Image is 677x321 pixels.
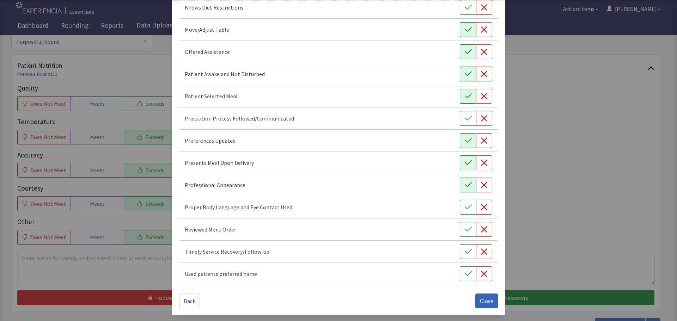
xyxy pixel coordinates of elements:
p: Proper Body Language and Eye Contact Used [185,203,292,211]
p: Precaution Process Followed/Communicated [185,114,294,123]
p: Preferences Updated [185,136,236,145]
p: Move/Adjust Table [185,25,229,34]
button: Back [179,294,200,308]
span: Close [480,297,493,305]
p: Timely Service Recovery/Follow-up [185,247,269,256]
p: Patient Selected Meal [185,92,238,100]
p: Offered Assistance [185,48,230,56]
p: Used patients preferred name [185,270,257,278]
p: Knows Diet Restrictions [185,3,243,12]
p: Presents Meal Upon Delivery [185,159,254,167]
button: Close [475,294,498,308]
p: Professional Appearance [185,181,245,189]
span: Back [184,297,195,305]
p: Reviewed Menu Order [185,225,236,234]
p: Patient Awake and Not Disturbed [185,70,265,78]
